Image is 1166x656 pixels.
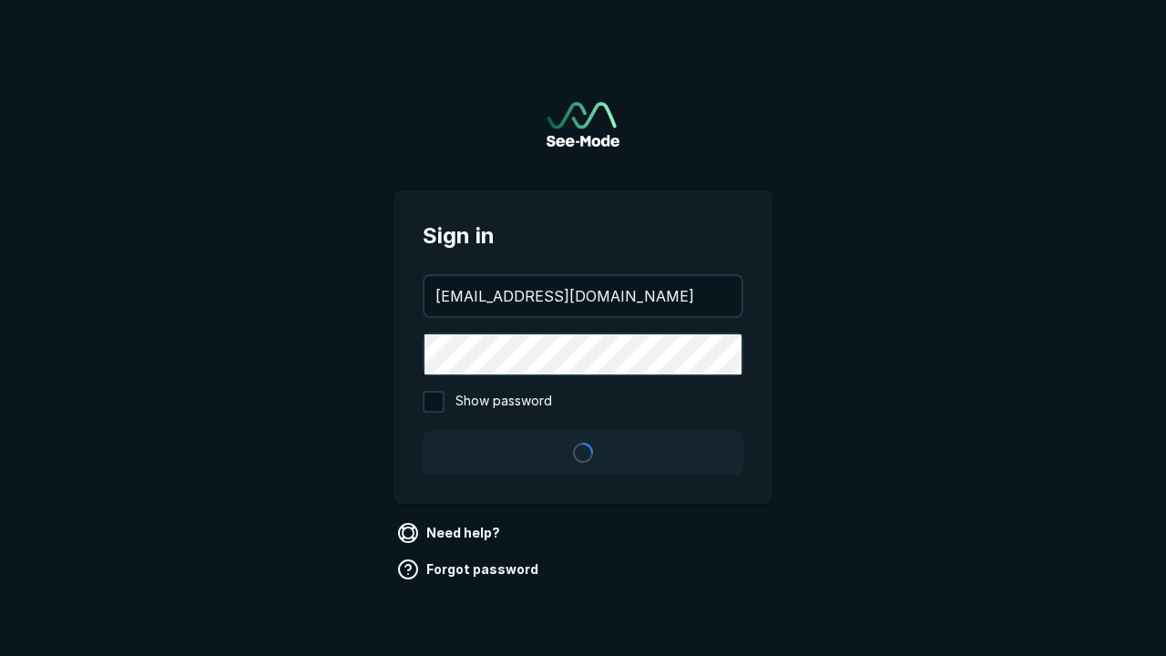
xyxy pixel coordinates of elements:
a: Need help? [394,518,507,548]
input: your@email.com [424,276,742,316]
span: Sign in [423,220,743,252]
span: Show password [455,391,552,413]
img: See-Mode Logo [547,102,619,147]
a: Forgot password [394,555,546,584]
a: Go to sign in [547,102,619,147]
